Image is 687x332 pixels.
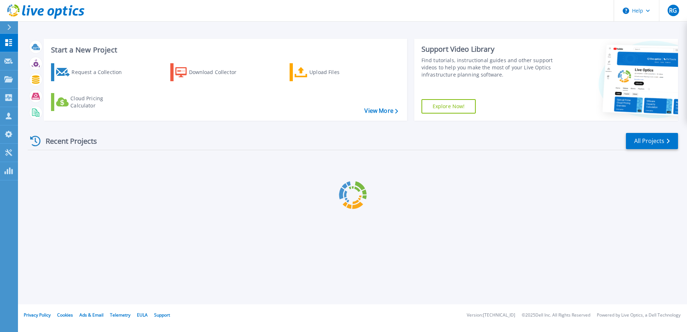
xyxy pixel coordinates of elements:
a: Telemetry [110,312,130,318]
div: Request a Collection [72,65,129,79]
li: Powered by Live Optics, a Dell Technology [597,313,681,318]
a: Ads & Email [79,312,103,318]
a: Upload Files [290,63,370,81]
div: Support Video Library [421,45,556,54]
li: © 2025 Dell Inc. All Rights Reserved [522,313,590,318]
a: Cloud Pricing Calculator [51,93,131,111]
li: Version: [TECHNICAL_ID] [467,313,515,318]
div: Recent Projects [28,132,107,150]
a: Privacy Policy [24,312,51,318]
a: EULA [137,312,148,318]
div: Download Collector [189,65,246,79]
div: Find tutorials, instructional guides and other support videos to help you make the most of your L... [421,57,556,78]
span: RG [669,8,677,13]
a: Support [154,312,170,318]
h3: Start a New Project [51,46,398,54]
a: Explore Now! [421,99,476,114]
div: Cloud Pricing Calculator [70,95,128,109]
a: All Projects [626,133,678,149]
a: Request a Collection [51,63,131,81]
a: Download Collector [170,63,250,81]
a: View More [364,107,398,114]
div: Upload Files [309,65,367,79]
a: Cookies [57,312,73,318]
